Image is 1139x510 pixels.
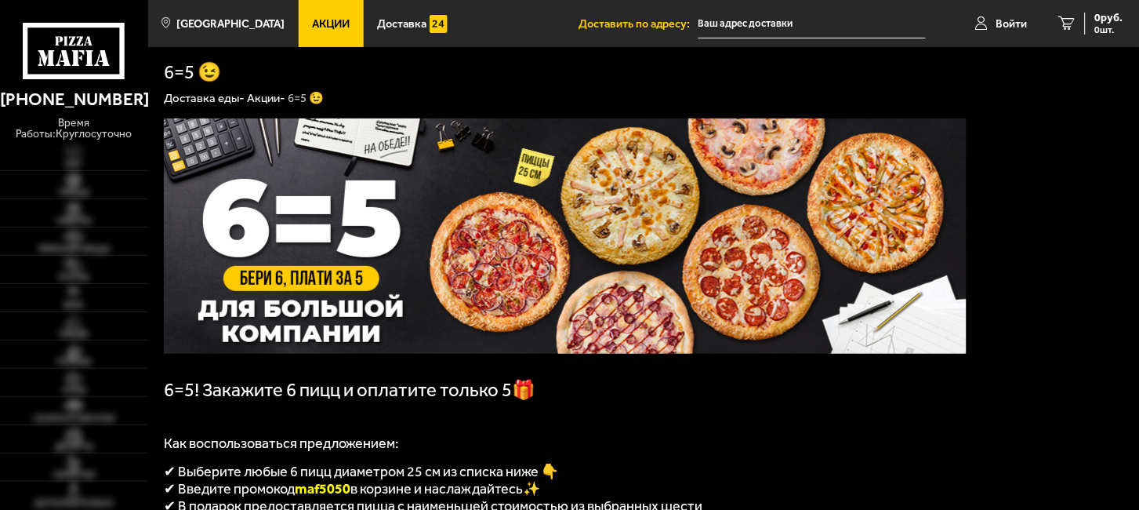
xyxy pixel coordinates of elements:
[312,18,350,30] span: Акции
[177,18,285,30] span: [GEOGRAPHIC_DATA]
[164,118,967,354] img: 1024x1024
[164,463,558,480] span: ✔ Выберите любые 6 пицц диаметром 25 см из списка ниже 👇
[350,480,540,497] span: в корзине и наслаждайтесь✨
[247,91,285,105] a: Акции-
[579,18,698,30] span: Доставить по адресу:
[698,9,927,38] input: Ваш адрес доставки
[295,480,350,497] span: maf5050
[996,18,1028,30] span: Войти
[1095,13,1123,24] span: 0 руб.
[164,379,535,401] span: 6=5! Закажите 6 пицц и оплатите только 5🎁
[1095,25,1123,35] span: 0 шт.
[164,480,295,497] span: ✔ Введите промокод
[164,63,221,82] h1: 6=5 😉
[164,435,399,452] span: Как воспользоваться предложением:
[377,18,426,30] span: Доставка
[430,15,448,33] img: 15daf4d41897b9f0e9f617042186c801.svg
[164,91,245,105] a: Доставка еды-
[288,91,325,107] div: 6=5 😉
